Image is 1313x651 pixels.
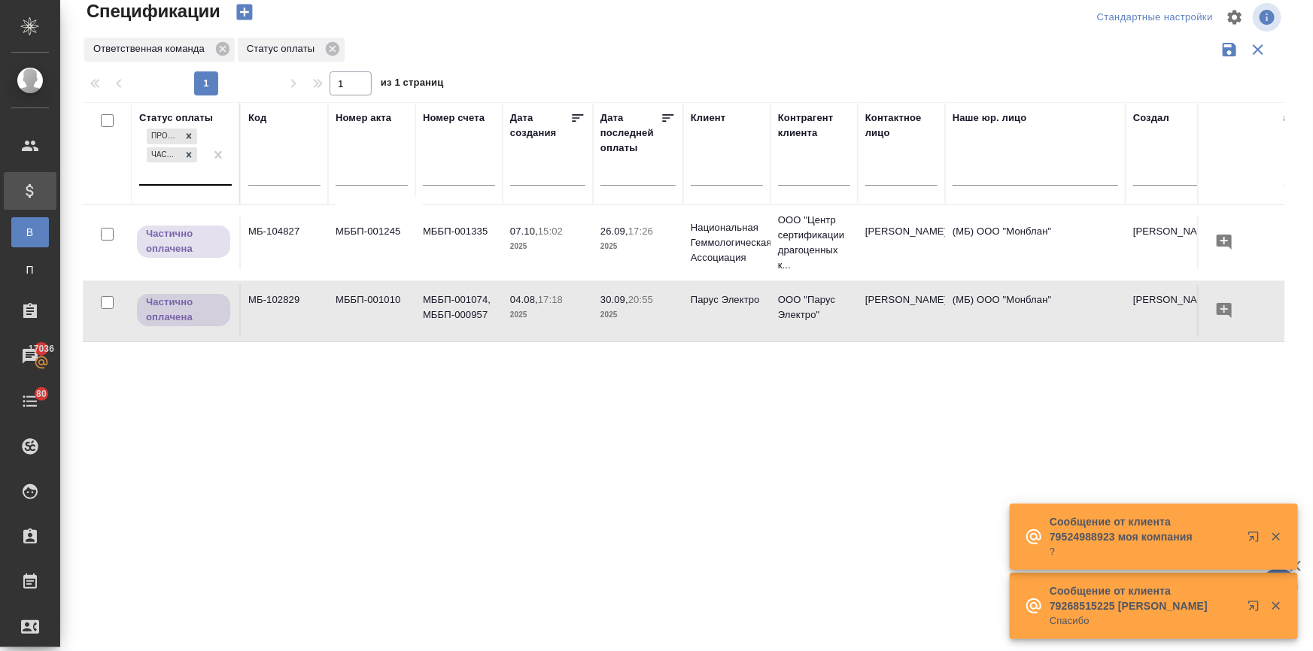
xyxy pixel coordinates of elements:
td: [PERSON_NAME] [1126,216,1213,269]
p: Ответственная команда [93,41,210,56]
p: 2025 [510,239,585,254]
p: Спасибо [1050,613,1238,628]
td: МБ-104827 [241,216,328,269]
td: [PERSON_NAME] [858,216,945,269]
div: Номер акта [336,111,391,126]
p: 30.09, [600,294,628,305]
span: из 1 страниц [381,74,444,95]
div: Контрагент клиента [778,111,850,141]
div: Статус оплаты [238,38,345,62]
div: Наше юр. лицо [953,111,1027,126]
div: Ответственная команда [84,38,235,62]
div: Просрочена [147,129,181,144]
span: 80 [27,386,56,401]
p: Частично оплачена [146,226,221,256]
td: МББП-001245 [328,216,415,269]
div: Просрочена, Частично оплачена [145,146,199,165]
a: П [11,255,49,285]
td: МББП-001010 [328,285,415,338]
p: 17:26 [628,226,653,237]
button: Открыть в новой вкладке [1239,591,1275,627]
div: Частично оплачена [147,147,181,163]
p: Парус Электро [691,292,763,307]
div: Создал [1133,111,1169,126]
span: 17036 [20,341,63,356]
td: [PERSON_NAME] [1126,285,1213,338]
p: 26.09, [600,226,628,237]
p: Сообщение от клиента 79268515225 [PERSON_NAME] [1050,583,1238,613]
p: 2025 [510,307,585,322]
button: Закрыть [1260,599,1291,613]
p: 15:02 [538,226,563,237]
div: Дата последней оплаты [600,111,661,156]
p: 2025 [600,239,676,254]
td: МБ-102829 [241,285,328,338]
button: Сбросить фильтры [1244,35,1272,64]
div: Статус оплаты [139,111,213,126]
td: [PERSON_NAME] [858,285,945,338]
p: 20:55 [628,294,653,305]
p: 04.08, [510,294,538,305]
p: Сообщение от клиента 79524988923 моя компания [1050,514,1238,544]
button: Закрыть [1260,530,1291,544]
a: 80 [4,383,56,420]
p: 17:18 [538,294,563,305]
div: Номер счета [423,111,485,126]
td: (МБ) ООО "Монблан" [945,216,1126,269]
span: Посмотреть информацию [1253,3,1284,32]
p: Национальная Геммологическая Ассоциация [691,220,763,265]
p: Частично оплачена [146,295,221,325]
p: 2025 [600,307,676,322]
button: Сохранить фильтры [1215,35,1244,64]
div: split button [1093,6,1217,29]
a: В [11,217,49,247]
div: Код [248,111,266,126]
p: 07.10, [510,226,538,237]
div: Просрочена, Частично оплачена [145,127,199,146]
span: В [19,225,41,240]
div: Контактное лицо [865,111,938,141]
p: ООО "Парус Электро" [778,292,850,322]
a: 17036 [4,338,56,375]
div: Дата создания [510,111,570,141]
p: Статус оплаты [247,41,320,56]
td: МББП-001074, МББП-000957 [415,285,503,338]
span: П [19,262,41,277]
p: ? [1050,544,1238,559]
button: Открыть в новой вкладке [1239,522,1275,558]
td: (МБ) ООО "Монблан" [945,285,1126,338]
div: Клиент [691,111,725,126]
p: ООО "Центр сертификации драгоценных к... [778,213,850,273]
td: МББП-001335 [415,216,503,269]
